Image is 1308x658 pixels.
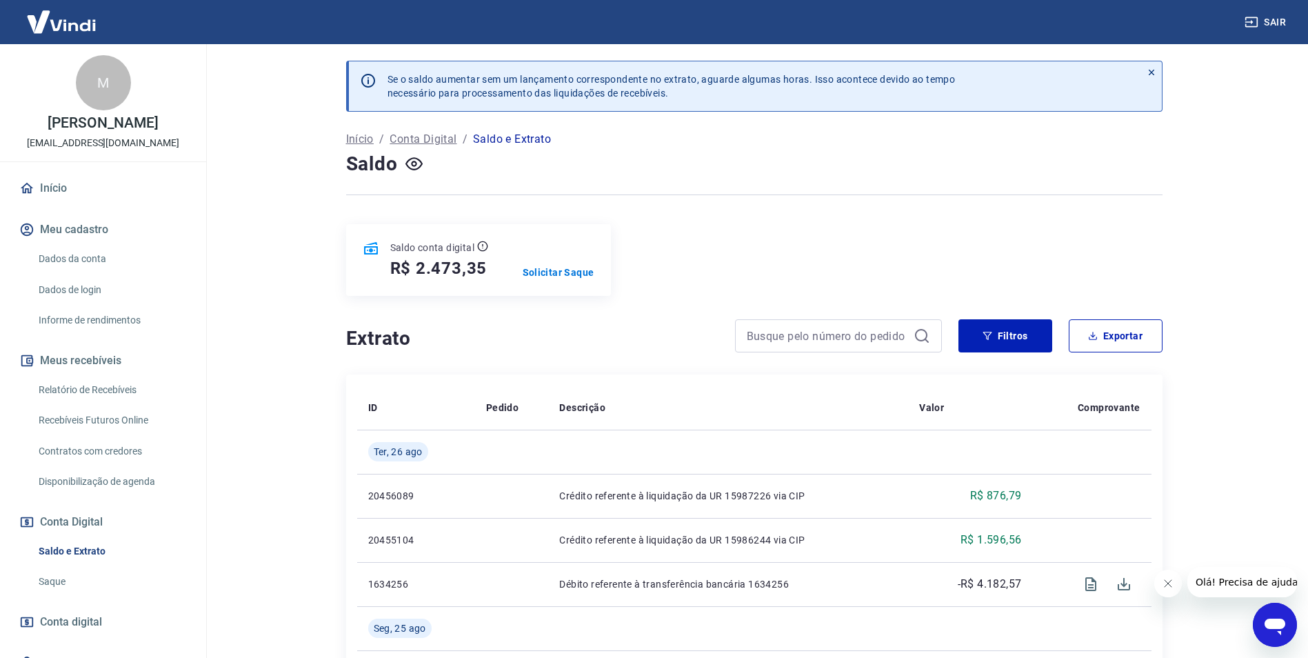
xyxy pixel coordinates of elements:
a: Dados de login [33,276,190,304]
p: R$ 876,79 [970,488,1022,504]
a: Início [17,173,190,203]
a: Recebíveis Futuros Online [33,406,190,435]
span: Conta digital [40,612,102,632]
a: Contratos com credores [33,437,190,466]
p: / [463,131,467,148]
input: Busque pelo número do pedido [747,326,908,346]
a: Relatório de Recebíveis [33,376,190,404]
span: Visualizar [1074,568,1107,601]
p: Comprovante [1078,401,1140,415]
a: Informe de rendimentos [33,306,190,335]
span: Download [1107,568,1140,601]
span: Olá! Precisa de ajuda? [8,10,116,21]
p: Pedido [486,401,519,415]
p: Débito referente à transferência bancária 1634256 [559,577,897,591]
h5: R$ 2.473,35 [390,257,487,279]
button: Conta Digital [17,507,190,537]
span: Seg, 25 ago [374,621,426,635]
p: ID [368,401,378,415]
iframe: Botão para abrir a janela de mensagens [1253,603,1297,647]
p: -R$ 4.182,57 [958,576,1022,592]
button: Meu cadastro [17,215,190,245]
p: R$ 1.596,56 [960,532,1021,548]
p: Valor [919,401,944,415]
button: Meus recebíveis [17,346,190,376]
a: Conta digital [17,607,190,637]
a: Início [346,131,374,148]
p: Saldo e Extrato [473,131,551,148]
a: Solicitar Saque [523,266,594,279]
p: [PERSON_NAME] [48,116,158,130]
p: / [379,131,384,148]
p: Se o saldo aumentar sem um lançamento correspondente no extrato, aguarde algumas horas. Isso acon... [388,72,956,100]
a: Saldo e Extrato [33,537,190,566]
p: 20456089 [368,489,464,503]
iframe: Fechar mensagem [1154,570,1182,597]
button: Sair [1242,10,1291,35]
p: Saldo conta digital [390,241,475,255]
div: M [76,55,131,110]
p: Crédito referente à liquidação da UR 15987226 via CIP [559,489,897,503]
a: Conta Digital [390,131,456,148]
button: Filtros [958,319,1052,352]
p: 1634256 [368,577,464,591]
p: Crédito referente à liquidação da UR 15986244 via CIP [559,533,897,547]
p: Descrição [559,401,605,415]
a: Saque [33,568,190,596]
a: Disponibilização de agenda [33,468,190,496]
a: Dados da conta [33,245,190,273]
span: Ter, 26 ago [374,445,423,459]
button: Exportar [1069,319,1163,352]
h4: Saldo [346,150,398,178]
h4: Extrato [346,325,718,352]
iframe: Mensagem da empresa [1187,567,1297,597]
p: 20455104 [368,533,464,547]
p: [EMAIL_ADDRESS][DOMAIN_NAME] [27,136,179,150]
img: Vindi [17,1,106,43]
